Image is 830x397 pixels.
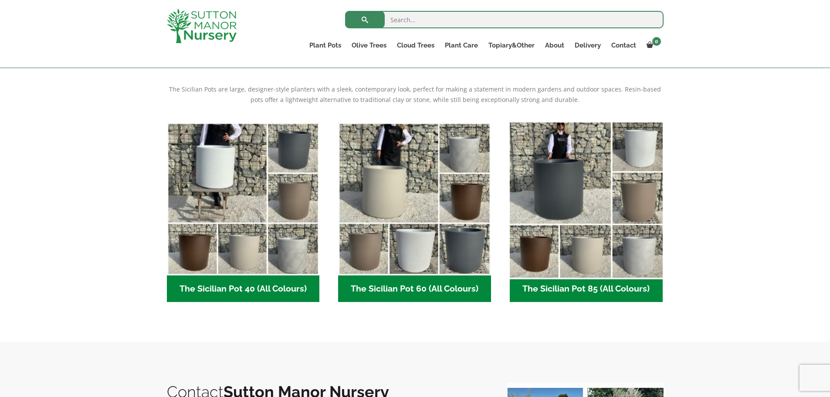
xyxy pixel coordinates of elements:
[304,39,346,51] a: Plant Pots
[483,39,540,51] a: Topiary&Other
[167,122,320,302] a: Visit product category The Sicilian Pot 40 (All Colours)
[338,122,491,302] a: Visit product category The Sicilian Pot 60 (All Colours)
[345,11,664,28] input: Search...
[606,39,641,51] a: Contact
[167,9,237,43] img: logo
[510,122,663,302] a: Visit product category The Sicilian Pot 85 (All Colours)
[167,122,320,275] img: The Sicilian Pot 40 (All Colours)
[346,39,392,51] a: Olive Trees
[540,39,569,51] a: About
[652,37,661,46] span: 0
[338,122,491,275] img: The Sicilian Pot 60 (All Colours)
[167,275,320,302] h2: The Sicilian Pot 40 (All Colours)
[167,84,664,105] p: The Sicilian Pots are large, designer-style planters with a sleek, contemporary look, perfect for...
[392,39,440,51] a: Cloud Trees
[440,39,483,51] a: Plant Care
[338,275,491,302] h2: The Sicilian Pot 60 (All Colours)
[641,39,664,51] a: 0
[510,275,663,302] h2: The Sicilian Pot 85 (All Colours)
[569,39,606,51] a: Delivery
[506,119,666,279] img: The Sicilian Pot 85 (All Colours)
